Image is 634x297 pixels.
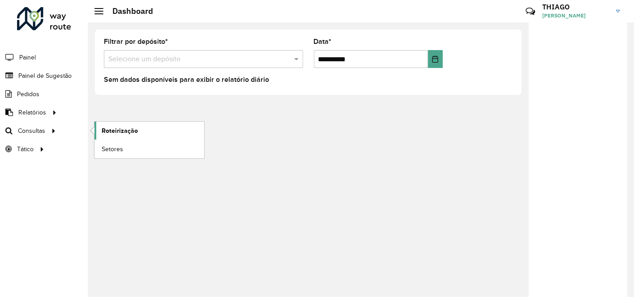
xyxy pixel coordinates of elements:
[104,36,168,47] label: Filtrar por depósito
[18,108,46,117] span: Relatórios
[94,140,204,158] a: Setores
[103,6,153,16] h2: Dashboard
[17,89,39,99] span: Pedidos
[102,144,123,154] span: Setores
[314,36,332,47] label: Data
[542,12,609,20] span: [PERSON_NAME]
[542,3,609,11] h3: THIAGO
[102,126,138,136] span: Roteirização
[19,53,36,62] span: Painel
[94,122,204,140] a: Roteirização
[521,2,540,21] a: Contato Rápido
[17,144,34,154] span: Tático
[428,50,443,68] button: Choose Date
[18,71,72,81] span: Painel de Sugestão
[104,74,269,85] label: Sem dados disponíveis para exibir o relatório diário
[18,126,45,136] span: Consultas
